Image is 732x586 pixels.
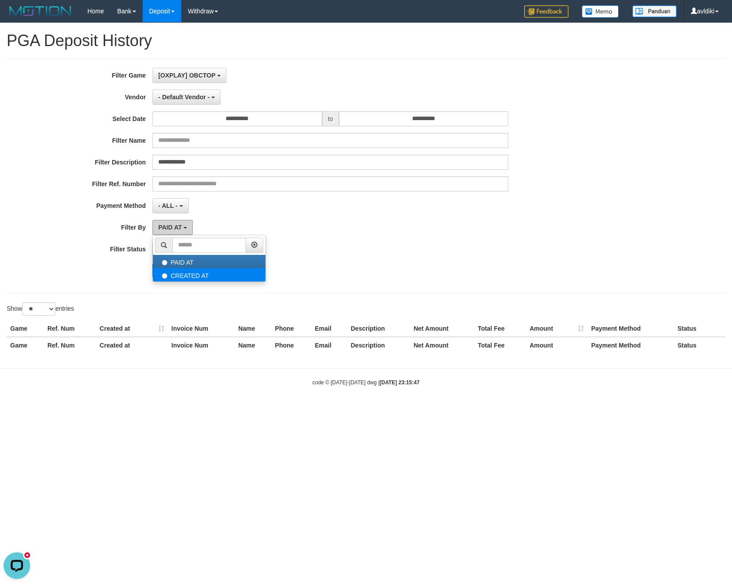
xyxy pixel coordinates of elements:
[162,273,167,279] input: CREATED AT
[588,337,674,353] th: Payment Method
[4,4,30,30] button: Open LiveChat chat widget
[153,255,265,268] label: PAID AT
[311,320,347,337] th: Email
[22,302,55,316] select: Showentries
[474,337,526,353] th: Total Fee
[162,260,167,266] input: PAID AT
[7,320,44,337] th: Game
[272,337,311,353] th: Phone
[410,320,474,337] th: Net Amount
[347,337,410,353] th: Description
[582,5,619,18] img: Button%20Memo.svg
[347,320,410,337] th: Description
[23,2,31,11] div: new message indicator
[158,72,215,79] span: [OXPLAY] OBCTOP
[44,320,96,337] th: Ref. Num
[152,90,221,105] button: - Default Vendor -
[152,198,188,213] button: - ALL -
[235,320,272,337] th: Name
[44,337,96,353] th: Ref. Num
[524,5,568,18] img: Feedback.jpg
[153,268,265,281] label: CREATED AT
[674,337,725,353] th: Status
[632,5,677,17] img: panduan.png
[158,224,182,231] span: PAID AT
[588,320,674,337] th: Payment Method
[474,320,526,337] th: Total Fee
[272,320,311,337] th: Phone
[7,4,74,18] img: MOTION_logo.png
[168,320,235,337] th: Invoice Num
[158,202,178,209] span: - ALL -
[312,379,420,386] small: code © [DATE]-[DATE] dwg |
[96,320,168,337] th: Created at
[7,337,44,353] th: Game
[158,94,210,101] span: - Default Vendor -
[322,111,339,126] span: to
[674,320,725,337] th: Status
[96,337,168,353] th: Created at
[152,220,193,235] button: PAID AT
[526,320,588,337] th: Amount
[152,68,226,83] button: [OXPLAY] OBCTOP
[7,302,74,316] label: Show entries
[168,337,235,353] th: Invoice Num
[410,337,474,353] th: Net Amount
[235,337,272,353] th: Name
[526,337,588,353] th: Amount
[311,337,347,353] th: Email
[7,32,725,50] h1: PGA Deposit History
[380,379,420,386] strong: [DATE] 23:15:47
